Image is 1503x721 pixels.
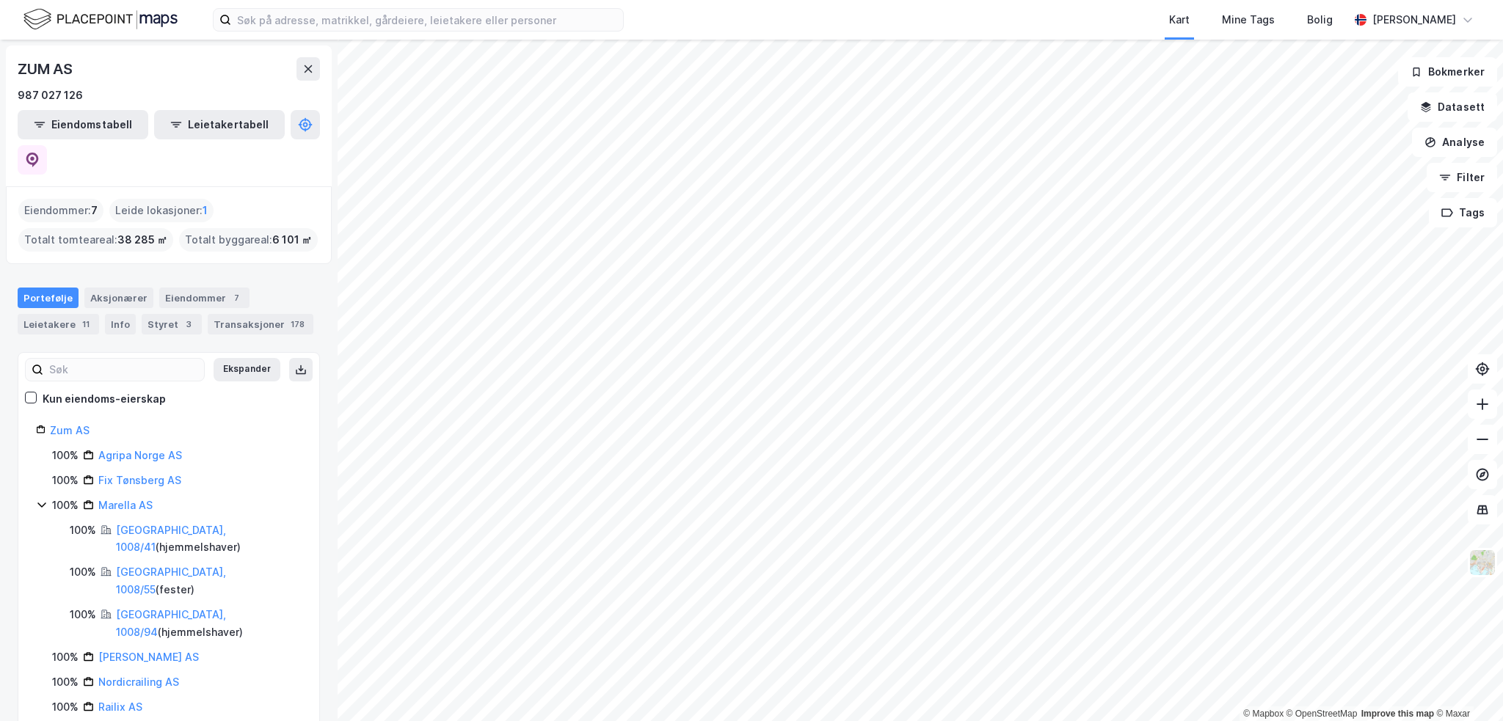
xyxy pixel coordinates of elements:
div: Leide lokasjoner : [109,199,214,222]
div: Eiendommer [159,288,250,308]
div: Bolig [1307,11,1333,29]
button: Ekspander [214,358,280,381]
div: 100% [52,673,79,691]
a: OpenStreetMap [1287,709,1358,719]
div: 178 [288,317,307,332]
div: Totalt byggareal : [179,228,318,252]
div: 100% [70,521,96,539]
div: 11 [79,317,93,332]
button: Tags [1429,198,1497,227]
button: Leietakertabell [154,110,285,139]
button: Analyse [1412,128,1497,157]
span: 7 [91,202,98,219]
div: 987 027 126 [18,87,83,104]
a: [PERSON_NAME] AS [98,651,199,663]
div: ( fester ) [116,563,302,599]
button: Datasett [1408,92,1497,122]
a: Improve this map [1361,709,1434,719]
div: Kontrollprogram for chat [1430,651,1503,721]
div: 100% [52,698,79,716]
a: Fix Tønsberg AS [98,474,181,486]
input: Søk [43,359,204,381]
button: Bokmerker [1398,57,1497,87]
div: 100% [52,648,79,666]
div: Transaksjoner [208,314,313,334]
div: 100% [52,447,79,464]
div: Portefølje [18,288,79,308]
div: Eiendommer : [18,199,103,222]
div: Mine Tags [1222,11,1275,29]
div: [PERSON_NAME] [1372,11,1456,29]
div: Totalt tomteareal : [18,228,173,252]
span: 6 101 ㎡ [272,231,312,249]
a: Zum AS [50,424,90,436]
a: Mapbox [1243,709,1284,719]
a: [GEOGRAPHIC_DATA], 1008/41 [116,524,226,554]
div: 100% [70,606,96,623]
div: 7 [229,290,244,305]
span: 1 [203,202,208,219]
a: Nordicrailing AS [98,676,179,688]
a: Agripa Norge AS [98,449,182,461]
div: Kun eiendoms-eierskap [43,390,166,408]
div: 100% [52,472,79,489]
div: 100% [52,497,79,514]
div: Leietakere [18,314,99,334]
input: Søk på adresse, matrikkel, gårdeiere, leietakere eller personer [231,9,623,31]
div: 100% [70,563,96,581]
button: Filter [1427,163,1497,192]
span: 38 285 ㎡ [117,231,167,249]
div: Aksjonærer [84,288,153,308]
div: Styret [142,314,202,334]
div: ( hjemmelshaver ) [116,521,302,557]
button: Eiendomstabell [18,110,148,139]
img: Z [1469,549,1496,577]
a: Marella AS [98,499,153,511]
a: [GEOGRAPHIC_DATA], 1008/94 [116,608,226,638]
div: 3 [181,317,196,332]
iframe: Chat Widget [1430,651,1503,721]
div: Info [105,314,136,334]
img: logo.f888ab2527a4732fd821a326f86c7f29.svg [23,7,178,32]
a: Railix AS [98,700,142,713]
div: ( hjemmelshaver ) [116,606,302,641]
div: ZUM AS [18,57,76,81]
a: [GEOGRAPHIC_DATA], 1008/55 [116,566,226,596]
div: Kart [1169,11,1190,29]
